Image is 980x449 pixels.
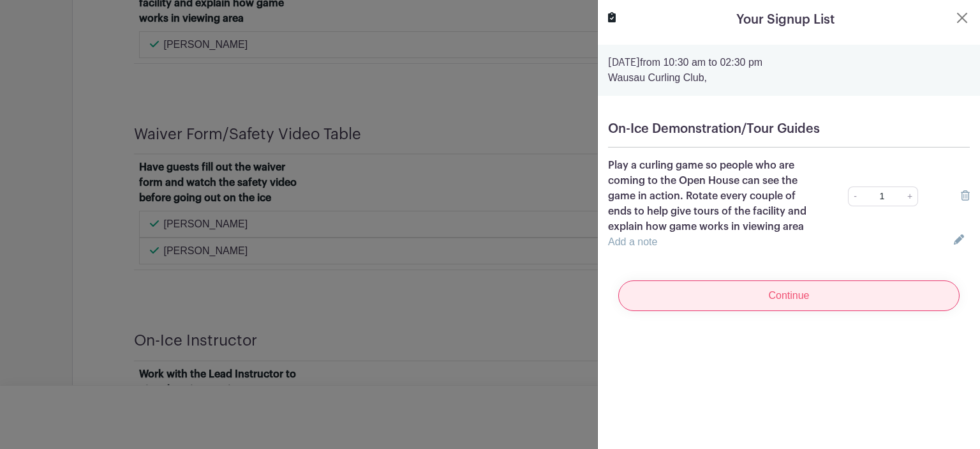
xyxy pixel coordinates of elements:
input: Continue [618,280,960,311]
a: - [848,186,862,206]
a: Add a note [608,236,657,247]
p: Play a curling game so people who are coming to the Open House can see the game in action. Rotate... [608,158,813,234]
a: + [902,186,918,206]
strong: [DATE] [608,57,640,68]
p: Wausau Curling Club, [608,70,970,86]
button: Close [954,10,970,26]
h5: On-Ice Demonstration/Tour Guides [608,121,970,137]
h5: Your Signup List [736,10,835,29]
p: from 10:30 am to 02:30 pm [608,55,970,70]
